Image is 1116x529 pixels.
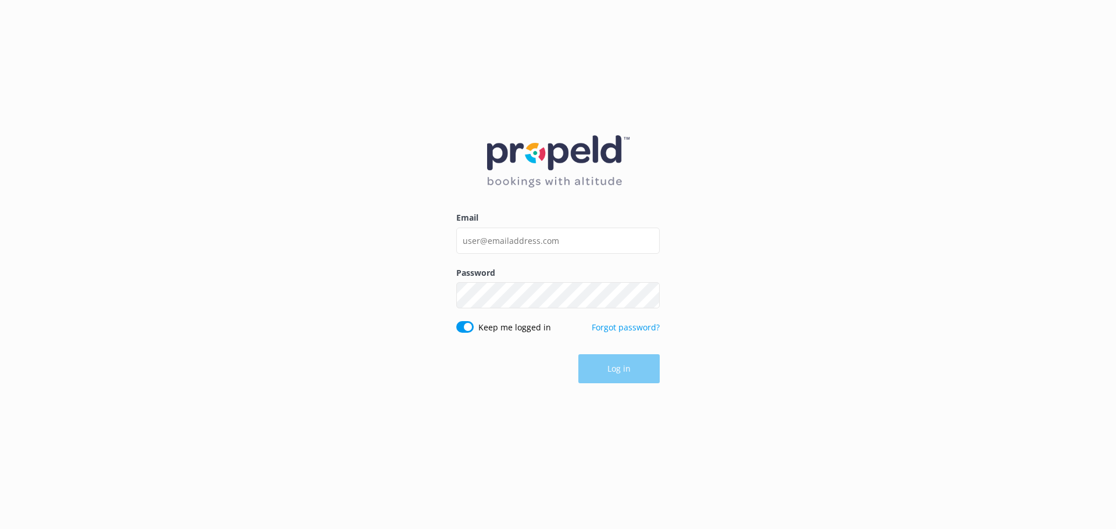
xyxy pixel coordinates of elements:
img: 12-1677471078.png [487,135,629,188]
label: Email [456,211,660,224]
button: Show password [636,284,660,307]
label: Keep me logged in [478,321,551,334]
input: user@emailaddress.com [456,228,660,254]
a: Forgot password? [592,322,660,333]
label: Password [456,267,660,279]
